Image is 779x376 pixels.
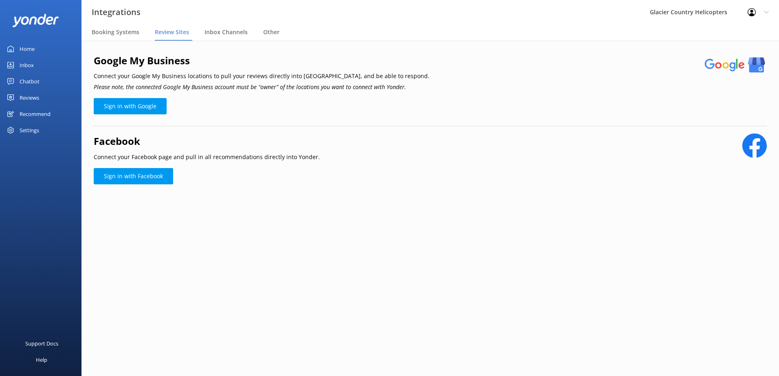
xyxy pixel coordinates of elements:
[205,28,248,36] span: Inbox Channels
[20,106,51,122] div: Recommend
[94,72,429,81] p: Connect your Google My Business locations to pull your reviews directly into [GEOGRAPHIC_DATA], a...
[155,28,189,36] span: Review Sites
[94,153,320,162] p: Connect your Facebook page and pull in all recommendations directly into Yonder.
[92,28,139,36] span: Booking Systems
[94,133,320,149] h2: Facebook
[20,57,34,73] div: Inbox
[25,335,58,352] div: Support Docs
[92,6,141,19] h3: Integrations
[20,122,39,138] div: Settings
[263,28,279,36] span: Other
[20,90,39,106] div: Reviews
[94,168,173,184] a: Sign in with Facebook
[94,83,406,91] i: Please note, the connected Google My Business account must be “owner” of the locations you want t...
[12,14,59,27] img: yonder-white-logo.png
[20,41,35,57] div: Home
[94,53,429,68] h2: Google My Business
[36,352,47,368] div: Help
[94,98,167,114] a: Sign in with Google
[20,73,40,90] div: Chatbot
